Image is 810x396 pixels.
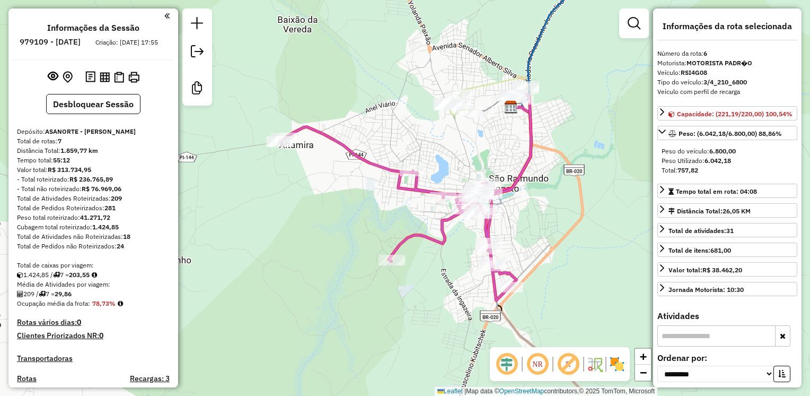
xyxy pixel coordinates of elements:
[702,266,742,274] strong: R$ 38.462,20
[705,157,731,165] strong: 6.042,18
[17,299,90,307] span: Ocupação média da frota:
[623,13,645,34] a: Exibir filtros
[504,100,518,114] img: ASANORTE - SAO RAIMUNDO
[668,246,731,255] div: Total de itens:
[609,356,626,373] img: Exibir/Ocultar setores
[17,374,37,383] a: Rotas
[677,166,698,174] strong: 757,82
[681,68,707,76] strong: RSI4G08
[17,136,170,146] div: Total de rotas:
[118,300,123,307] em: Média calculada utilizando a maior ocupação (%Peso ou %Cubagem) de cada rota da sessão. Rotas cro...
[657,243,797,257] a: Total de itens:681,00
[668,227,734,235] span: Total de atividades:
[437,388,463,395] a: Leaflet
[187,41,208,65] a: Exportar sessão
[726,227,734,235] strong: 31
[69,271,90,279] strong: 203,55
[17,184,170,194] div: - Total não roteirizado:
[17,165,170,175] div: Valor total:
[464,388,466,395] span: |
[53,272,60,278] i: Total de rotas
[499,388,544,395] a: OpenStreetMap
[60,147,98,154] strong: 1.859,77 km
[58,137,61,145] strong: 7
[60,69,75,85] button: Centralizar mapa no depósito ou ponto de apoio
[17,194,170,203] div: Total de Atividades Roteirizadas:
[703,78,747,86] strong: 3/4_210_6800
[117,242,124,250] strong: 24
[17,280,170,289] div: Média de Atividades por viagem:
[662,166,793,175] div: Total:
[657,262,797,277] a: Valor total:R$ 38.462,20
[657,282,797,296] a: Jornada Motorista: 10:30
[112,70,126,85] button: Visualizar Romaneio
[668,265,742,275] div: Valor total:
[586,356,603,373] img: Fluxo de ruas
[17,222,170,232] div: Cubagem total roteirizado:
[17,232,170,242] div: Total de Atividades não Roteirizadas:
[82,185,121,193] strong: R$ 76.969,06
[662,156,793,166] div: Peso Utilizado:
[657,106,797,120] a: Capacidade: (221,19/220,00) 100,54%
[104,204,116,212] strong: 281
[83,69,98,85] button: Logs desbloquear sessão
[17,156,170,165] div: Tempo total:
[46,68,60,85] button: Exibir sessão original
[709,147,736,155] strong: 6.800,00
[703,49,707,57] strong: 6
[435,387,657,396] div: Map data © contributors,© 2025 TomTom, Microsoft
[668,285,744,295] div: Jornada Motorista: 10:30
[48,166,91,174] strong: R$ 313.734,95
[17,146,170,156] div: Distância Total:
[17,213,170,222] div: Peso total roteirizado:
[55,290,72,298] strong: 29,86
[679,130,782,137] span: Peso: (6.042,18/6.800,00) 88,86%
[17,291,23,297] i: Total de Atividades
[130,374,170,383] h4: Recargas: 3
[17,331,170,340] h4: Clientes Priorizados NR:
[635,365,651,381] a: Zoom out
[657,87,797,97] div: Veículo com perfil de recarga
[92,299,116,307] strong: 78,73%
[92,223,119,231] strong: 1.424,85
[53,156,70,164] strong: 55:12
[494,351,520,377] span: Ocultar deslocamento
[80,213,110,221] strong: 41.271,72
[773,366,790,382] button: Ordem crescente
[657,351,797,364] label: Ordenar por:
[657,311,797,321] h4: Atividades
[525,351,550,377] span: Ocultar NR
[111,194,122,202] strong: 209
[17,272,23,278] i: Cubagem total roteirizado
[676,187,757,195] span: Tempo total em rota: 04:08
[126,70,142,85] button: Imprimir Rotas
[640,366,647,379] span: −
[657,142,797,179] div: Peso: (6.042,18/6.800,00) 88,86%
[710,246,731,254] strong: 681,00
[657,58,797,68] div: Motorista:
[657,126,797,140] a: Peso: (6.042,18/6.800,00) 88,86%
[69,175,113,183] strong: R$ 236.765,89
[20,37,81,47] h6: 979109 - [DATE]
[164,10,170,22] a: Clique aqui para minimizar o painel
[657,184,797,198] a: Tempo total em rota: 04:08
[39,291,46,297] i: Total de rotas
[187,13,208,37] a: Nova sessão e pesquisa
[657,203,797,218] a: Distância Total:26,05 KM
[123,233,130,240] strong: 18
[723,207,751,215] span: 26,05 KM
[657,78,797,87] div: Tipo do veículo:
[47,23,139,33] h4: Informações da Sessão
[17,127,170,136] div: Depósito:
[91,38,162,47] div: Criação: [DATE] 17:55
[98,70,112,84] button: Visualizar relatório de Roteirização
[17,270,170,280] div: 1.424,85 / 7 =
[17,289,170,299] div: 209 / 7 =
[17,318,170,327] h4: Rotas vários dias:
[99,331,103,340] strong: 0
[657,49,797,58] div: Número da rota:
[657,68,797,78] div: Veículo:
[668,206,751,216] div: Distância Total:
[46,94,140,114] button: Desbloquear Sessão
